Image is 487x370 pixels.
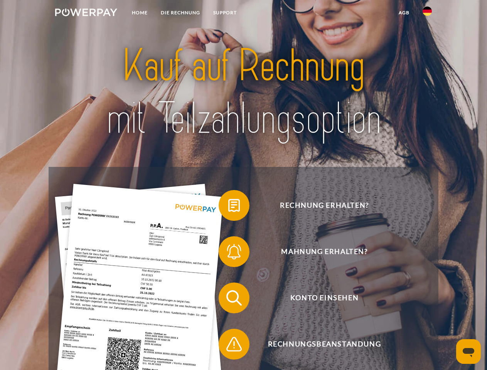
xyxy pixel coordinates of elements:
button: Rechnungsbeanstandung [219,329,419,360]
img: logo-powerpay-white.svg [55,8,117,16]
span: Rechnung erhalten? [230,190,419,221]
img: qb_bill.svg [224,196,244,215]
span: Rechnungsbeanstandung [230,329,419,360]
img: qb_bell.svg [224,242,244,261]
a: SUPPORT [207,6,243,20]
img: title-powerpay_de.svg [74,37,413,148]
a: DIE RECHNUNG [154,6,207,20]
img: de [423,7,432,16]
img: qb_search.svg [224,288,244,308]
button: Mahnung erhalten? [219,236,419,267]
span: Konto einsehen [230,283,419,313]
button: Rechnung erhalten? [219,190,419,221]
a: Home [125,6,154,20]
span: Mahnung erhalten? [230,236,419,267]
iframe: Schaltfläche zum Öffnen des Messaging-Fensters [456,339,481,364]
a: agb [392,6,416,20]
button: Konto einsehen [219,283,419,313]
img: qb_warning.svg [224,335,244,354]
